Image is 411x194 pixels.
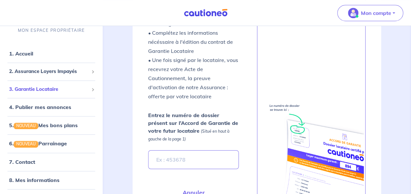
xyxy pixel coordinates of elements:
strong: Entrez le numéro de dossier présent sur l’Accord de Garantie de votre futur locataire [148,112,238,134]
div: 4. Publier mes annonces [3,101,100,114]
div: 6.NOUVEAUParrainage [3,137,100,150]
div: 3. Garantie Locataire [3,83,100,95]
a: 7. Contact [9,158,35,165]
div: 8. Mes informations [3,173,100,186]
em: (Situé en haut à gauche de la page 1) [148,129,229,141]
img: Cautioneo [181,9,230,17]
button: illu_account_valid_menu.svgMon compte [337,5,403,21]
div: 7. Contact [3,155,100,168]
a: 1. Accueil [9,50,33,57]
a: 5.NOUVEAUMes bons plans [9,122,78,128]
a: 8. Mes informations [9,176,59,183]
p: Mon compte [361,9,391,17]
input: Ex : 453678 [148,150,238,169]
div: 1. Accueil [3,47,100,60]
div: 2. Assurance Loyers Impayés [3,65,100,78]
p: MON ESPACE PROPRIÉTAIRE [18,27,85,33]
a: 4. Publier mes annonces [9,104,71,110]
img: illu_account_valid_menu.svg [348,8,358,18]
span: 2. Assurance Loyers Impayés [9,68,89,75]
a: 6.NOUVEAUParrainage [9,140,67,147]
span: 3. Garantie Locataire [9,85,89,93]
div: 5.NOUVEAUMes bons plans [3,119,100,132]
